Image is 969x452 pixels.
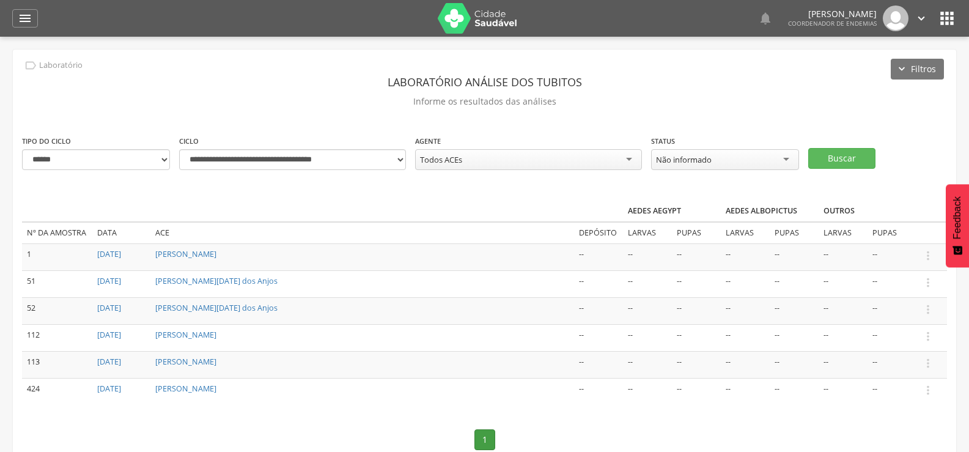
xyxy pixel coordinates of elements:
label: Ciclo [179,136,199,146]
label: Status [651,136,675,146]
td: -- [819,270,868,297]
td: Pupas [868,222,916,243]
i:  [24,59,37,72]
i:  [915,12,928,25]
td: Depósito [574,222,623,243]
td: -- [868,270,916,297]
td: -- [819,243,868,270]
td: -- [574,351,623,378]
td: -- [721,351,770,378]
a: [PERSON_NAME] [155,330,216,340]
span: Feedback [952,196,963,239]
td: -- [623,378,672,404]
td: Pupas [770,222,819,243]
td: Nº da amostra [22,222,92,243]
td: -- [868,324,916,351]
i:  [18,11,32,26]
a: [DATE] [97,357,121,367]
div: Todos ACEs [420,154,462,165]
a: [PERSON_NAME] [155,357,216,367]
p: Informe os resultados das análises [22,93,947,110]
p: [PERSON_NAME] [788,10,877,18]
td: -- [672,297,721,324]
td: 113 [22,351,92,378]
td: -- [868,243,916,270]
td: -- [819,378,868,404]
td: -- [672,270,721,297]
i:  [921,330,935,343]
td: -- [770,351,819,378]
td: 1 [22,243,92,270]
td: -- [770,270,819,297]
td: Larvas [819,222,868,243]
th: Aedes aegypt [623,201,721,222]
a: [PERSON_NAME][DATE] dos Anjos [155,303,278,313]
td: -- [868,378,916,404]
th: Outros [819,201,916,222]
a: [PERSON_NAME] [155,383,216,394]
td: -- [623,351,672,378]
td: -- [574,297,623,324]
td: -- [868,351,916,378]
a:  [915,6,928,31]
td: -- [770,243,819,270]
td: -- [623,324,672,351]
td: -- [672,378,721,404]
a: [PERSON_NAME][DATE] dos Anjos [155,276,278,286]
a: [DATE] [97,383,121,394]
td: -- [721,378,770,404]
td: -- [721,324,770,351]
a: [DATE] [97,276,121,286]
a: [DATE] [97,330,121,340]
td: ACE [150,222,574,243]
td: -- [721,297,770,324]
i:  [921,357,935,370]
td: 424 [22,378,92,404]
td: -- [721,243,770,270]
a: 1 [474,429,495,450]
td: 52 [22,297,92,324]
a:  [758,6,773,31]
a: [DATE] [97,303,121,313]
td: Larvas [623,222,672,243]
td: 112 [22,324,92,351]
td: -- [721,270,770,297]
i:  [921,303,935,316]
td: -- [672,351,721,378]
td: -- [770,324,819,351]
th: Aedes albopictus [721,201,819,222]
div: Não informado [656,154,712,165]
td: -- [623,270,672,297]
td: -- [819,324,868,351]
i:  [921,276,935,289]
i:  [921,249,935,262]
td: -- [819,297,868,324]
td: -- [770,297,819,324]
i:  [921,383,935,397]
td: -- [672,243,721,270]
button: Feedback - Mostrar pesquisa [946,184,969,267]
td: -- [623,297,672,324]
td: -- [574,324,623,351]
td: -- [574,378,623,404]
td: 51 [22,270,92,297]
td: Larvas [721,222,770,243]
span: Coordenador de Endemias [788,19,877,28]
button: Buscar [808,148,875,169]
td: -- [819,351,868,378]
td: Data [92,222,150,243]
a: [PERSON_NAME] [155,249,216,259]
header: Laboratório análise dos tubitos [22,71,947,93]
td: -- [574,270,623,297]
button: Filtros [891,59,944,80]
label: Agente [415,136,441,146]
td: -- [770,378,819,404]
i:  [937,9,957,28]
a:  [12,9,38,28]
p: Laboratório [39,61,83,70]
td: -- [623,243,672,270]
a: [DATE] [97,249,121,259]
td: -- [574,243,623,270]
i:  [758,11,773,26]
label: Tipo do ciclo [22,136,71,146]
